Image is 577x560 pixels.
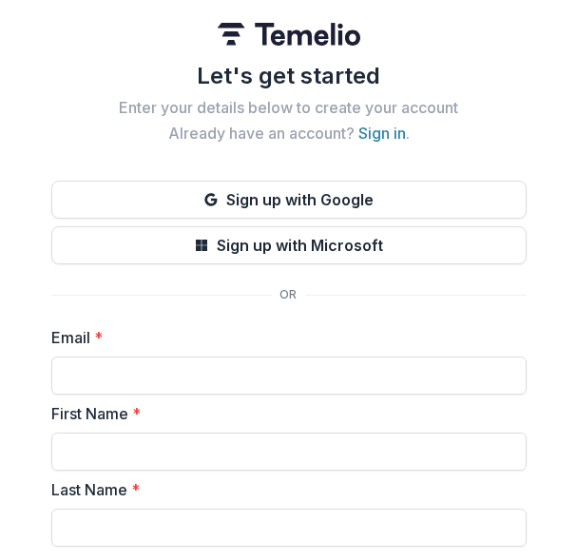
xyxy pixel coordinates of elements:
[51,226,527,264] button: Sign up with Microsoft
[51,125,527,143] h2: Already have an account? .
[51,478,515,501] label: Last Name
[358,124,406,143] a: Sign in
[51,326,515,349] label: Email
[51,61,527,91] h1: Let's get started
[218,23,360,46] img: Temelio
[51,99,527,117] h2: Enter your details below to create your account
[51,402,515,425] label: First Name
[51,181,527,219] button: Sign up with Google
